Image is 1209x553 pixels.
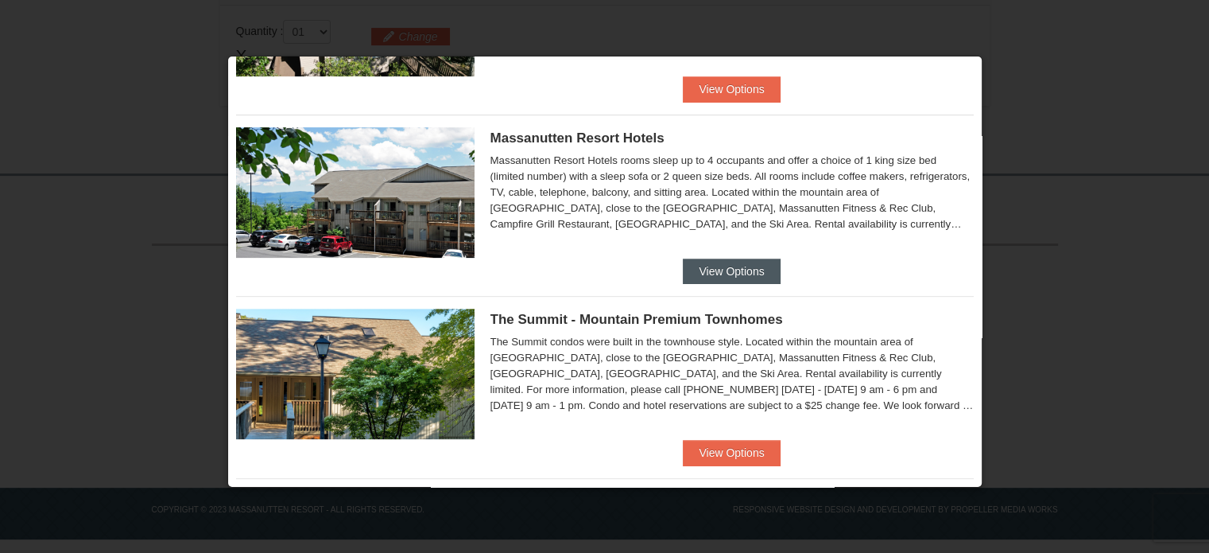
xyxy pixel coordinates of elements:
[490,153,974,232] div: Massanutten Resort Hotels rooms sleep up to 4 occupants and offer a choice of 1 king size bed (li...
[683,259,780,284] button: View Options
[236,309,475,439] img: 19219034-1-0eee7e00.jpg
[683,76,780,102] button: View Options
[683,440,780,465] button: View Options
[236,127,475,258] img: 19219026-1-e3b4ac8e.jpg
[490,312,783,327] span: The Summit - Mountain Premium Townhomes
[490,130,665,146] span: Massanutten Resort Hotels
[490,334,974,414] div: The Summit condos were built in the townhouse style. Located within the mountain area of [GEOGRAP...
